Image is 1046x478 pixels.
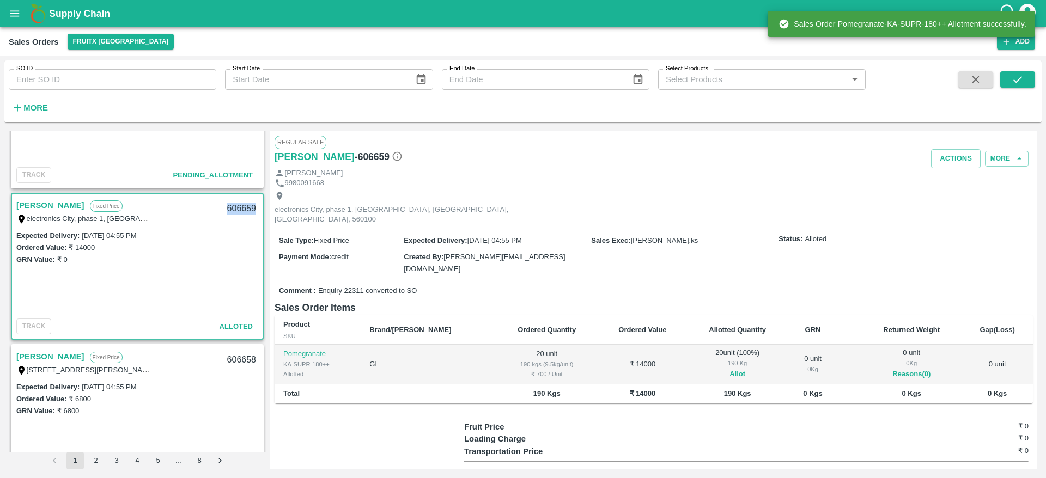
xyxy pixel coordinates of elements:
p: Transportation Price [464,445,605,457]
span: [DATE] 04:55 PM [467,236,522,244]
label: Expected Delivery : [16,231,80,240]
div: 190 kgs (9.5kg/unit) [504,359,589,369]
b: 0 Kgs [988,389,1007,397]
div: 0 Kg [796,364,829,374]
div: … [170,456,187,466]
div: 606658 [221,347,263,373]
button: Allot [729,368,745,381]
label: Status: [779,234,802,244]
label: Ordered Value: [16,243,66,252]
h6: ₹ 0 [934,433,1029,444]
label: Payment Mode : [279,253,331,261]
button: Go to page 8 [191,452,208,469]
h6: ₹ 0 [934,467,1029,477]
button: Choose date [628,69,648,90]
b: Supply Chain [49,8,110,19]
label: Expected Delivery : [16,383,80,391]
label: Created By : [404,253,443,261]
b: Allotted Quantity [709,326,766,334]
span: Fixed Price [314,236,349,244]
p: Pomegranate [283,349,352,359]
td: 0 unit [962,345,1033,384]
button: Go to page 5 [149,452,167,469]
label: [DATE] 04:55 PM [82,383,136,391]
label: ₹ 0 [57,255,68,263]
label: [DATE] 04:55 PM [82,231,136,240]
p: 9980091668 [285,178,324,188]
span: [PERSON_NAME].ks [631,236,698,244]
p: Fixed Price [90,200,123,212]
span: credit [331,253,349,261]
label: [STREET_ADDRESS][PERSON_NAME] [27,365,155,374]
td: ₹ 14000 [598,345,687,384]
b: Total [283,389,300,397]
b: 0 Kgs [902,389,921,397]
span: Alloted [805,234,826,244]
b: Returned Weight [883,326,940,334]
b: Ordered Quantity [518,326,576,334]
label: GRN Value: [16,407,55,415]
div: 606659 [221,196,263,222]
input: Enter SO ID [9,69,216,90]
span: Pending_Allotment [173,171,253,179]
button: Go to next page [211,452,229,469]
td: GL [361,345,495,384]
b: ₹ 14000 [630,389,656,397]
b: Product [283,320,310,328]
div: 0 Kg [870,358,953,368]
div: account of current user [1018,2,1037,25]
label: electronics City, phase 1, [GEOGRAPHIC_DATA], [GEOGRAPHIC_DATA], [GEOGRAPHIC_DATA], 560100 [27,214,364,223]
label: Sales Exec : [591,236,630,244]
label: GRN Value: [16,255,55,263]
label: End Date [449,64,475,73]
label: Start Date [233,64,260,73]
button: Go to page 2 [87,452,105,469]
div: Sales Orders [9,35,59,49]
button: Actions [931,149,981,168]
strong: More [23,103,48,112]
button: Select DC [68,34,174,50]
p: Fruit Price [464,421,605,433]
b: 190 Kgs [533,389,561,397]
h6: - 606659 [355,149,403,164]
button: More [985,151,1029,167]
div: 0 unit [796,354,829,374]
label: Comment : [279,286,316,296]
button: Choose date [411,69,431,90]
button: Open [848,72,862,87]
b: Gap(Loss) [980,326,1015,334]
label: Sale Type : [279,236,314,244]
img: logo [27,3,49,24]
a: [PERSON_NAME] [16,198,84,212]
div: 20 unit ( 100 %) [696,348,779,381]
a: [PERSON_NAME] [275,149,355,164]
input: Start Date [225,69,406,90]
label: SO ID [16,64,33,73]
button: Go to page 4 [129,452,146,469]
label: ₹ 6800 [69,395,91,403]
h6: ₹ 0 [934,421,1029,432]
div: SKU [283,331,352,341]
p: Loading Charge [464,433,605,445]
button: Go to page 3 [108,452,125,469]
h6: ₹ 0 [934,445,1029,456]
div: Allotted [283,369,352,379]
button: open drawer [2,1,27,26]
button: Reasons(0) [870,368,953,381]
b: Brand/[PERSON_NAME] [369,326,451,334]
label: Ordered Value: [16,395,66,403]
nav: pagination navigation [44,452,230,469]
span: Regular Sale [275,136,326,149]
div: 190 Kg [696,358,779,368]
button: page 1 [66,452,84,469]
label: Expected Delivery : [404,236,467,244]
input: End Date [442,69,623,90]
b: 0 Kgs [803,389,822,397]
p: [PERSON_NAME] [285,168,343,179]
h6: Sales Order Items [275,300,1033,315]
span: Alloted [220,322,253,330]
span: Enquiry 22311 converted to SO [318,286,417,296]
b: GRN [805,326,821,334]
label: ₹ 6800 [57,407,80,415]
